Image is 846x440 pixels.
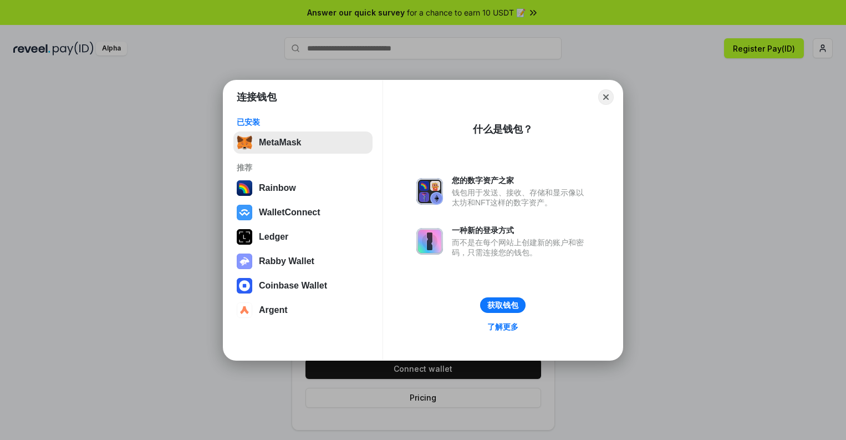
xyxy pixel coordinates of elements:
div: Ledger [259,232,288,242]
img: svg+xml,%3Csvg%20fill%3D%22none%22%20height%3D%2233%22%20viewBox%3D%220%200%2035%2033%22%20width%... [237,135,252,150]
button: Ledger [233,226,373,248]
div: Rainbow [259,183,296,193]
div: MetaMask [259,138,301,148]
img: svg+xml,%3Csvg%20xmlns%3D%22http%3A%2F%2Fwww.w3.org%2F2000%2Fsvg%22%20fill%3D%22none%22%20viewBox... [416,228,443,255]
div: 了解更多 [487,322,518,332]
div: 一种新的登录方式 [452,225,589,235]
button: WalletConnect [233,201,373,224]
img: svg+xml,%3Csvg%20xmlns%3D%22http%3A%2F%2Fwww.w3.org%2F2000%2Fsvg%22%20fill%3D%22none%22%20viewBox... [416,178,443,205]
div: 已安装 [237,117,369,127]
div: 您的数字资产之家 [452,175,589,185]
img: svg+xml,%3Csvg%20width%3D%22120%22%20height%3D%22120%22%20viewBox%3D%220%200%20120%20120%22%20fil... [237,180,252,196]
div: 什么是钱包？ [473,123,533,136]
div: 而不是在每个网站上创建新的账户和密码，只需连接您的钱包。 [452,237,589,257]
img: svg+xml,%3Csvg%20width%3D%2228%22%20height%3D%2228%22%20viewBox%3D%220%200%2028%2028%22%20fill%3D... [237,205,252,220]
div: 钱包用于发送、接收、存储和显示像以太坊和NFT这样的数字资产。 [452,188,589,208]
button: Close [598,89,614,105]
button: Rabby Wallet [233,250,373,272]
div: 获取钱包 [487,300,518,310]
a: 了解更多 [481,320,525,334]
button: 获取钱包 [480,297,526,313]
img: svg+xml,%3Csvg%20width%3D%2228%22%20height%3D%2228%22%20viewBox%3D%220%200%2028%2028%22%20fill%3D... [237,302,252,318]
img: svg+xml,%3Csvg%20xmlns%3D%22http%3A%2F%2Fwww.w3.org%2F2000%2Fsvg%22%20width%3D%2228%22%20height%3... [237,229,252,245]
div: Argent [259,305,288,315]
img: svg+xml,%3Csvg%20width%3D%2228%22%20height%3D%2228%22%20viewBox%3D%220%200%2028%2028%22%20fill%3D... [237,278,252,294]
div: Coinbase Wallet [259,281,327,291]
div: WalletConnect [259,208,320,218]
button: Argent [233,299,373,321]
button: MetaMask [233,132,373,154]
button: Coinbase Wallet [233,275,373,297]
img: svg+xml,%3Csvg%20xmlns%3D%22http%3A%2F%2Fwww.w3.org%2F2000%2Fsvg%22%20fill%3D%22none%22%20viewBox... [237,254,252,269]
button: Rainbow [233,177,373,199]
div: Rabby Wallet [259,256,314,266]
div: 推荐 [237,163,369,173]
h1: 连接钱包 [237,90,277,104]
